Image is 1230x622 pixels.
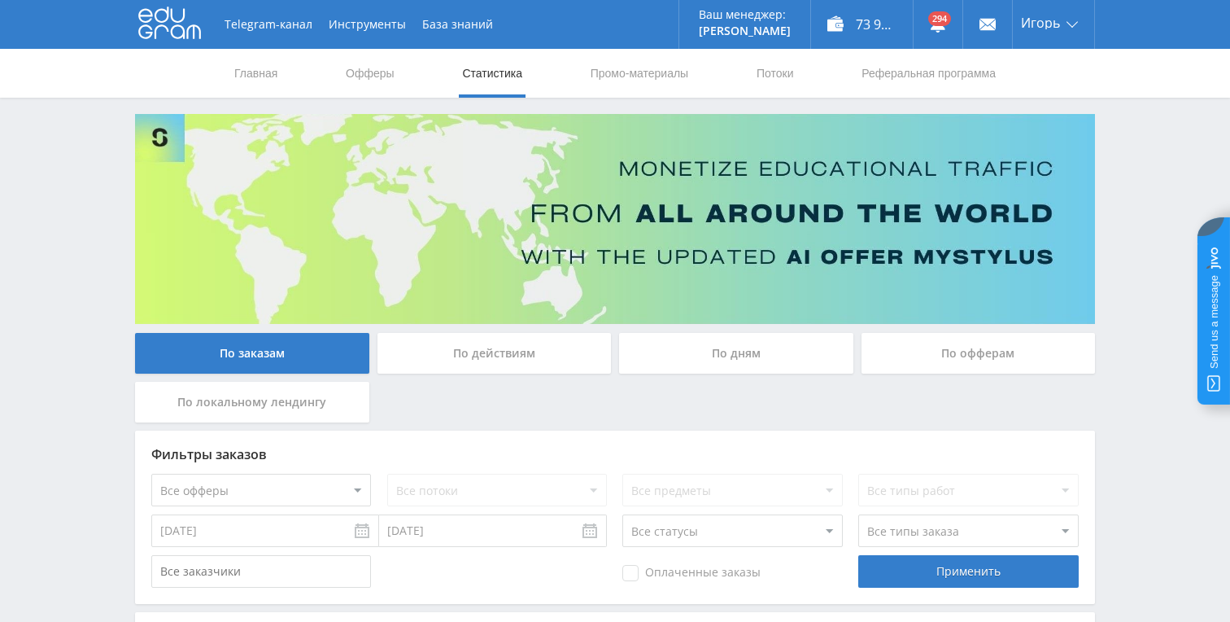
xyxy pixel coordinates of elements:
[589,49,690,98] a: Промо-материалы
[460,49,524,98] a: Статистика
[1021,16,1060,29] span: Игорь
[619,333,853,374] div: По дням
[860,49,997,98] a: Реферальная программа
[377,333,612,374] div: По действиям
[622,565,761,581] span: Оплаченные заказы
[755,49,796,98] a: Потоки
[858,555,1078,588] div: Применить
[151,447,1079,462] div: Фильтры заказов
[699,24,791,37] p: [PERSON_NAME]
[135,382,369,423] div: По локальному лендингу
[151,555,371,588] input: Все заказчики
[344,49,396,98] a: Офферы
[135,114,1095,324] img: Banner
[135,333,369,374] div: По заказам
[699,8,791,21] p: Ваш менеджер:
[861,333,1096,374] div: По офферам
[233,49,279,98] a: Главная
